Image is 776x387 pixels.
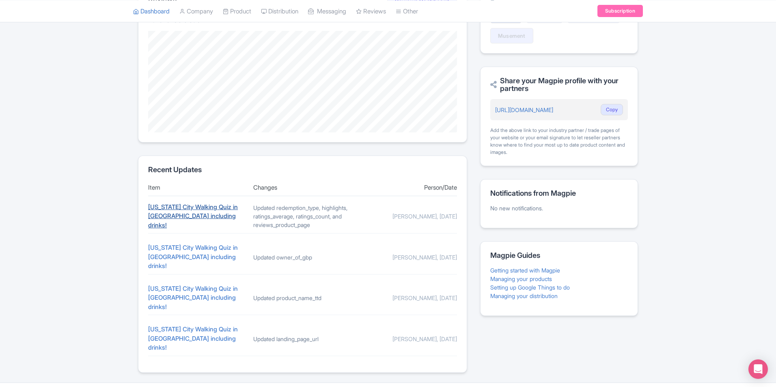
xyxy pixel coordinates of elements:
a: Musement [490,28,533,43]
div: [PERSON_NAME], [DATE] [358,212,457,221]
div: Person/Date [358,183,457,192]
h2: Share your Magpie profile with your partners [490,77,628,93]
a: [URL][DOMAIN_NAME] [495,106,553,113]
h2: Recent Updates [148,166,457,174]
div: [PERSON_NAME], [DATE] [358,335,457,343]
div: Updated redemption_type, highlights, ratings_average, ratings_count, and reviews_product_page [253,203,352,229]
div: Item [148,183,247,192]
div: Updated landing_page_url [253,335,352,343]
a: [US_STATE] City Walking Quiz in [GEOGRAPHIC_DATA] including drinks! [148,203,238,229]
p: No new notifications. [490,204,628,212]
div: Updated owner_of_gbp [253,253,352,262]
a: Subscription [597,5,643,17]
a: [US_STATE] City Walking Quiz in [GEOGRAPHIC_DATA] including drinks! [148,285,238,311]
div: Updated product_name_ttd [253,294,352,302]
div: [PERSON_NAME], [DATE] [358,253,457,262]
a: Managing your products [490,275,552,282]
div: Add the above link to your industry partner / trade pages of your website or your email signature... [490,127,628,156]
button: Copy [601,104,623,115]
div: Open Intercom Messenger [748,359,768,379]
h2: Notifications from Magpie [490,189,628,197]
a: [US_STATE] City Walking Quiz in [GEOGRAPHIC_DATA] including drinks! [148,244,238,270]
h2: Magpie Guides [490,251,628,259]
div: [PERSON_NAME], [DATE] [358,294,457,302]
a: [US_STATE] City Walking Quiz in [GEOGRAPHIC_DATA] including drinks! [148,325,238,351]
a: Getting started with Magpie [490,267,560,274]
div: Changes [253,183,352,192]
a: Managing your distribution [490,292,558,299]
a: Setting up Google Things to do [490,284,570,291]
